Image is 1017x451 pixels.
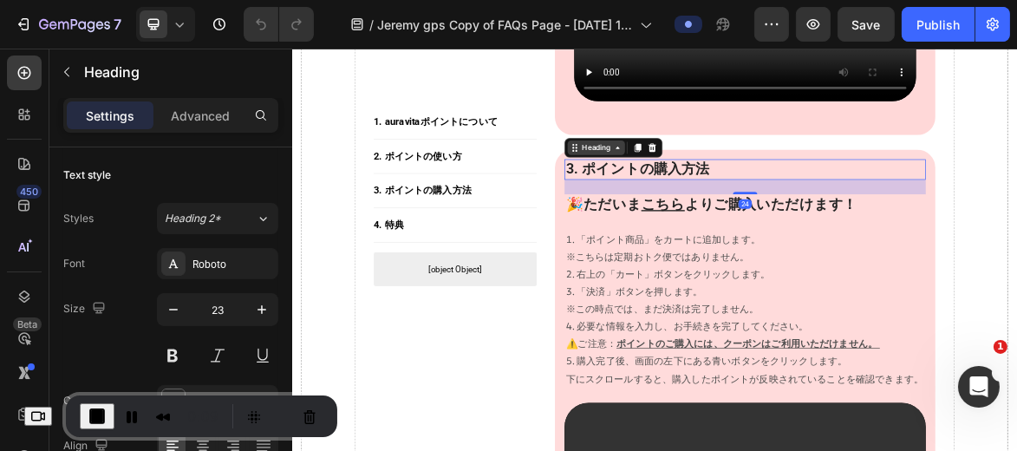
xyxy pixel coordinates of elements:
button: 7 [7,7,129,42]
h2: 3. ポイントの購入方法 [391,159,909,188]
button: Publish [902,7,975,42]
div: Beta [13,317,42,331]
div: Color [63,393,90,409]
h2: 🎉ただいま よりご購入いただけます！ [391,209,909,239]
div: Undo/Redo [244,7,314,42]
span: 1 [994,340,1007,354]
div: 242424 [192,394,274,409]
p: 2. 右上の「カート」ボタンをクリックします。 [393,311,908,337]
button: Heading 2* [157,203,278,234]
span: / [369,16,374,34]
iframe: Design area [292,49,1017,451]
p: ⚠️ご注意： [393,411,908,436]
p: 1. 「ポイント商品」をカートに追加します。 ※こちらは定期おトク便ではありません。 [393,261,908,311]
p: 3. 「決済」ボタンを押します。 ※この時点では、まだ決済は完了しません。 [393,337,908,387]
span: Heading 2* [165,211,221,226]
a: こちら [501,212,564,235]
iframe: Intercom live chat [958,366,1000,408]
div: Heading [413,134,460,150]
div: Font [63,256,85,271]
p: 7 [114,14,121,35]
div: Roboto [192,257,274,272]
p: Heading [84,62,271,82]
div: Text style [63,167,111,183]
u: ポイントのご購入には、クーポンはご利用いただけません。 [466,414,840,433]
p: 4. 必要な情報を入力し、お手続きを完了してください。 [393,386,908,411]
div: Size [63,297,109,321]
p: Advanced [171,107,230,125]
p: Settings [86,107,134,125]
div: 450 [16,185,42,199]
span: Save [852,17,881,32]
button: Save [838,7,895,42]
div: Publish [916,16,960,34]
span: Jeremy gps Copy of FAQs Page - [DATE] 17:31:03 [377,16,633,34]
div: Styles [63,211,94,226]
div: 24 [641,216,660,230]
